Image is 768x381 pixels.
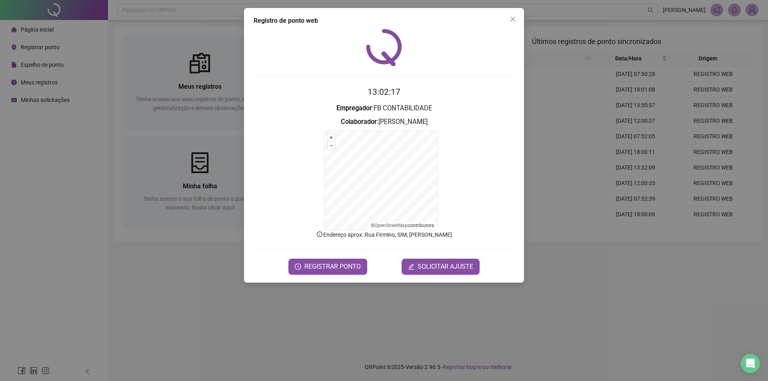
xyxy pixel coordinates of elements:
span: SOLICITAR AJUSTE [418,262,473,271]
button: REGISTRAR PONTO [288,259,367,275]
h3: : FB CONTABILIDADE [254,103,514,114]
div: Open Intercom Messenger [741,354,760,373]
a: OpenStreetMap [374,223,408,228]
button: – [328,142,335,150]
strong: Colaborador [341,118,377,126]
button: + [328,134,335,142]
button: editSOLICITAR AJUSTE [402,259,480,275]
span: REGISTRAR PONTO [304,262,361,271]
li: © contributors. [371,223,435,228]
p: Endereço aprox. : Rua Firmino, SIM, [PERSON_NAME] [254,230,514,239]
span: close [510,16,516,22]
div: Registro de ponto web [254,16,514,26]
span: clock-circle [295,263,301,270]
span: edit [408,263,414,270]
h3: : [PERSON_NAME] [254,117,514,127]
time: 13:02:17 [368,87,400,97]
img: QRPoint [366,29,402,66]
button: Close [506,13,519,26]
strong: Empregador [336,104,372,112]
span: info-circle [316,231,323,238]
